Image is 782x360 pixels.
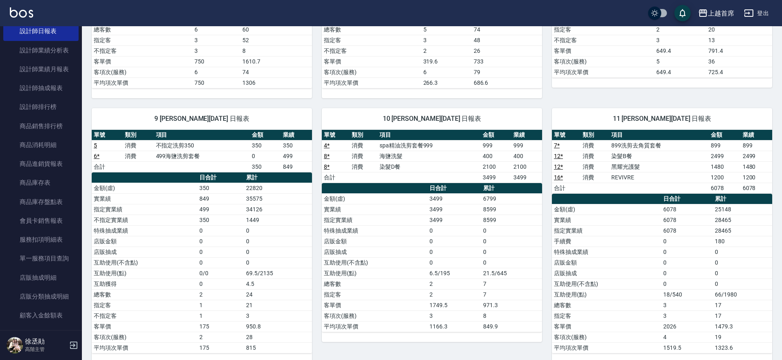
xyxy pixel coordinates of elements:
[250,130,281,140] th: 金額
[421,77,472,88] td: 266.3
[661,342,713,353] td: 1519.5
[552,310,661,321] td: 指定客
[92,278,197,289] td: 互助獲得
[322,310,427,321] td: 客項次(服務)
[3,230,79,249] a: 服務扣項明細表
[197,332,244,342] td: 2
[3,97,79,116] a: 設計師排行榜
[92,161,123,172] td: 合計
[481,247,542,257] td: 0
[3,60,79,79] a: 設計師業績月報表
[654,45,706,56] td: 649.4
[481,268,542,278] td: 21.5/645
[661,247,713,257] td: 0
[552,236,661,247] td: 手續費
[741,151,772,161] td: 2499
[552,278,661,289] td: 互助使用(不含點)
[92,225,197,236] td: 特殊抽成業績
[92,257,197,268] td: 互助使用(不含點)
[244,257,312,268] td: 0
[552,342,661,353] td: 平均項次單價
[192,56,240,67] td: 750
[661,332,713,342] td: 4
[197,310,244,321] td: 1
[706,35,772,45] td: 13
[154,130,250,140] th: 項目
[197,204,244,215] td: 499
[481,289,542,300] td: 7
[322,67,421,77] td: 客項次(服務)
[197,300,244,310] td: 1
[322,247,427,257] td: 店販抽成
[3,325,79,344] a: 顧客卡券餘額表
[197,268,244,278] td: 0/0
[552,194,772,353] table: a dense table
[197,172,244,183] th: 日合計
[552,289,661,300] td: 互助使用(點)
[244,193,312,204] td: 35575
[421,67,472,77] td: 6
[481,310,542,321] td: 8
[741,161,772,172] td: 1480
[281,140,312,151] td: 350
[377,130,481,140] th: 項目
[654,24,706,35] td: 2
[3,249,79,268] a: 單一服務項目查詢
[92,130,123,140] th: 單號
[281,130,312,140] th: 業績
[741,140,772,151] td: 899
[92,77,192,88] td: 平均項次單價
[322,257,427,268] td: 互助使用(不含點)
[244,268,312,278] td: 69.5/2135
[661,215,713,225] td: 6078
[481,130,511,140] th: 金額
[244,204,312,215] td: 34126
[581,140,609,151] td: 消費
[92,56,192,67] td: 客單價
[197,278,244,289] td: 0
[25,337,67,346] h5: 徐丞勛
[7,337,23,353] img: Person
[661,204,713,215] td: 6078
[92,236,197,247] td: 店販金額
[427,310,481,321] td: 3
[250,161,281,172] td: 350
[197,225,244,236] td: 0
[427,204,481,215] td: 3499
[427,321,481,332] td: 1166.3
[244,310,312,321] td: 3
[250,140,281,151] td: 350
[92,204,197,215] td: 指定實業績
[661,268,713,278] td: 0
[481,151,511,161] td: 400
[197,183,244,193] td: 350
[713,310,772,321] td: 17
[240,35,312,45] td: 52
[3,136,79,154] a: 商品消耗明細
[552,67,654,77] td: 平均項次單價
[661,310,713,321] td: 3
[713,300,772,310] td: 17
[609,151,709,161] td: 染髮B餐
[609,172,709,183] td: REVIVRE
[3,211,79,230] a: 會員卡銷售報表
[481,257,542,268] td: 0
[350,151,377,161] td: 消費
[197,321,244,332] td: 175
[3,41,79,60] a: 設計師業績分析表
[713,257,772,268] td: 0
[421,56,472,67] td: 319.6
[3,173,79,192] a: 商品庫存表
[197,247,244,257] td: 0
[377,151,481,161] td: 海鹽洗髮
[123,151,154,161] td: 消費
[192,67,240,77] td: 6
[197,236,244,247] td: 0
[581,130,609,140] th: 類別
[240,24,312,35] td: 60
[661,257,713,268] td: 0
[661,300,713,310] td: 3
[92,332,197,342] td: 客項次(服務)
[552,183,581,193] td: 合計
[3,287,79,306] a: 店販分類抽成明細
